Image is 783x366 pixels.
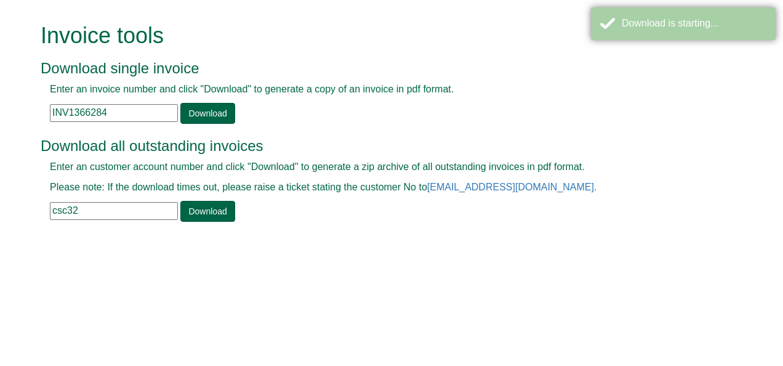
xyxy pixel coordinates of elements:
h3: Download all outstanding invoices [41,138,715,154]
div: Download is starting... [622,17,766,31]
p: Enter an invoice number and click "Download" to generate a copy of an invoice in pdf format. [50,83,705,97]
a: Download [180,201,235,222]
p: Please note: If the download times out, please raise a ticket stating the customer No to . [50,181,705,195]
h1: Invoice tools [41,23,715,48]
input: e.g. INV1234 [50,104,178,122]
input: e.g. BLA02 [50,202,178,220]
a: [EMAIL_ADDRESS][DOMAIN_NAME] [427,182,594,192]
h3: Download single invoice [41,60,715,76]
a: Download [180,103,235,124]
p: Enter an customer account number and click "Download" to generate a zip archive of all outstandin... [50,160,705,174]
